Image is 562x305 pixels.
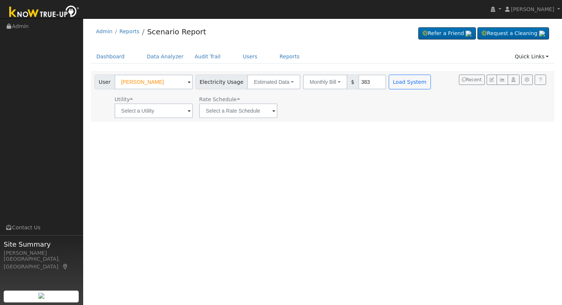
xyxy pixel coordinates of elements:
span: $ [347,75,359,89]
img: retrieve [38,293,44,299]
span: User [95,75,115,89]
span: Alias: None [199,96,240,102]
a: Reports [119,28,139,34]
span: [PERSON_NAME] [511,6,554,12]
a: Quick Links [509,50,554,64]
button: Edit User [487,75,497,85]
a: Help Link [535,75,546,85]
button: Settings [521,75,533,85]
span: Electricity Usage [195,75,248,89]
div: [GEOGRAPHIC_DATA], [GEOGRAPHIC_DATA] [4,255,79,271]
button: Estimated Data [247,75,300,89]
img: retrieve [539,31,545,37]
input: Select a Utility [115,103,193,118]
button: Login As [508,75,519,85]
a: Audit Trail [189,50,226,64]
button: Multi-Series Graph [497,75,508,85]
input: Select a Rate Schedule [199,103,277,118]
div: [PERSON_NAME] [4,249,79,257]
div: Utility [115,96,193,103]
a: Map [62,264,69,270]
a: Dashboard [91,50,130,64]
a: Users [237,50,263,64]
a: Reports [274,50,305,64]
a: Admin [96,28,113,34]
img: retrieve [466,31,471,37]
a: Request a Cleaning [477,27,549,40]
a: Refer a Friend [418,27,476,40]
button: Monthly Bill [303,75,347,89]
img: Know True-Up [6,4,83,21]
button: Recent [459,75,485,85]
span: Site Summary [4,239,79,249]
input: Select a User [115,75,193,89]
a: Scenario Report [147,27,206,36]
button: Load System [389,75,431,89]
a: Data Analyzer [141,50,189,64]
